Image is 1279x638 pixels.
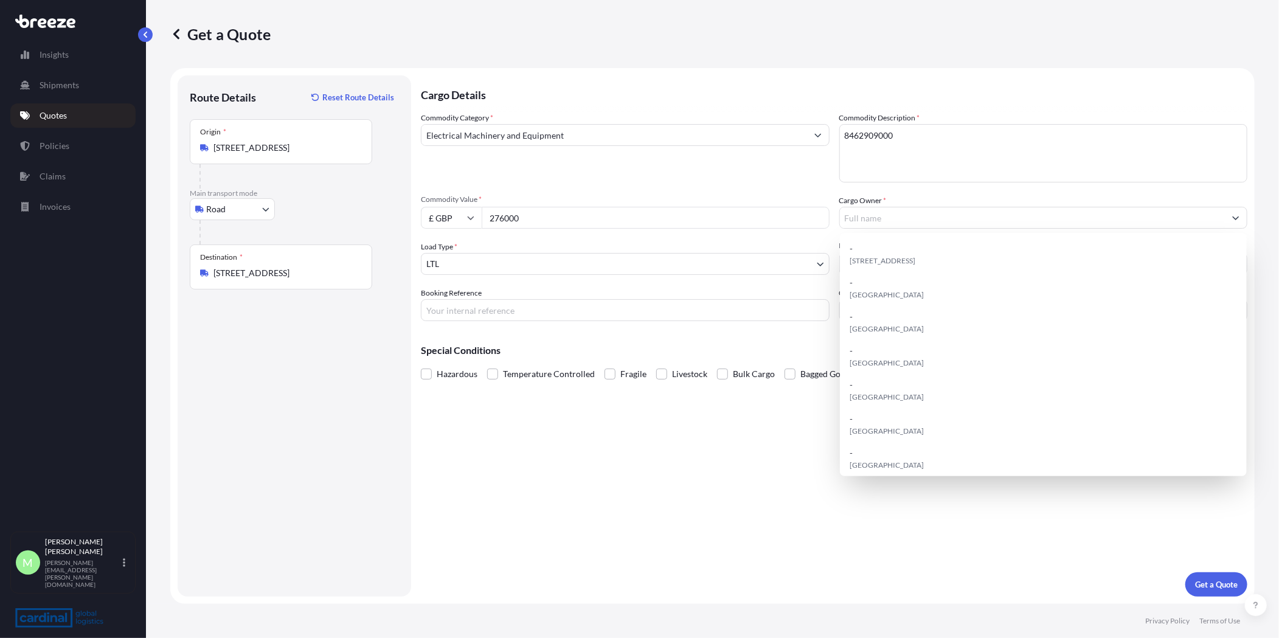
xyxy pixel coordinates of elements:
span: [GEOGRAPHIC_DATA] [850,357,924,369]
div: Destination [200,252,243,262]
span: - [850,277,853,289]
label: Booking Reference [421,287,482,299]
input: Origin [213,142,357,154]
a: Quotes [10,103,136,128]
span: Load Type [421,241,457,253]
img: organization-logo [15,608,103,628]
label: Cargo Owner [839,195,887,207]
a: Shipments [10,73,136,97]
span: [GEOGRAPHIC_DATA] [850,391,924,403]
span: Commodity Value [421,195,830,204]
p: Get a Quote [1195,578,1238,591]
a: Terms of Use [1199,616,1240,626]
label: Carrier Name [839,287,882,299]
span: - [850,345,853,357]
button: Show suggestions [807,124,829,146]
button: Get a Quote [1185,572,1247,597]
p: Get a Quote [170,24,271,44]
p: Route Details [190,90,256,105]
p: Claims [40,170,66,182]
span: Temperature Controlled [503,365,595,383]
span: - [850,379,853,391]
p: Main transport mode [190,189,399,198]
p: Invoices [40,201,71,213]
button: Show suggestions [1225,207,1247,229]
input: Select a commodity type [421,124,807,146]
p: [PERSON_NAME] [PERSON_NAME] [45,537,120,557]
span: Bagged Goods [800,365,854,383]
span: - [850,447,853,459]
p: Insights [40,49,69,61]
span: - [850,413,853,425]
span: - [850,311,853,323]
p: Policies [40,140,69,152]
p: Quotes [40,109,67,122]
button: Reset Route Details [305,88,399,107]
span: Bulk Cargo [733,365,775,383]
span: [GEOGRAPHIC_DATA] [850,289,924,301]
p: Cargo Details [421,75,1247,112]
a: Insights [10,43,136,67]
input: Destination [213,267,357,279]
span: Hazardous [437,365,477,383]
button: LTL [421,253,830,275]
a: Policies [10,134,136,158]
p: Reset Route Details [322,91,394,103]
span: [GEOGRAPHIC_DATA] [850,459,924,471]
span: [GEOGRAPHIC_DATA] [850,323,924,335]
span: M [23,557,33,569]
span: LTL [426,258,439,270]
span: [GEOGRAPHIC_DATA] [850,425,924,437]
p: Special Conditions [421,345,1247,355]
span: - [850,243,853,255]
span: Fragile [620,365,646,383]
span: Road [206,203,226,215]
a: Invoices [10,195,136,219]
p: [PERSON_NAME][EMAIL_ADDRESS][PERSON_NAME][DOMAIN_NAME] [45,559,120,588]
span: [STREET_ADDRESS] [850,255,915,267]
button: Select transport [190,198,275,220]
label: Commodity Description [839,112,920,124]
a: Privacy Policy [1145,616,1190,626]
span: Livestock [672,365,707,383]
p: Shipments [40,79,79,91]
div: Origin [200,127,226,137]
input: Type amount [482,207,830,229]
a: Claims [10,164,136,189]
input: Your internal reference [421,299,830,321]
input: Full name [840,207,1225,229]
span: Freight Cost [839,241,1248,251]
label: Commodity Category [421,112,493,124]
input: Enter name [839,299,1248,321]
